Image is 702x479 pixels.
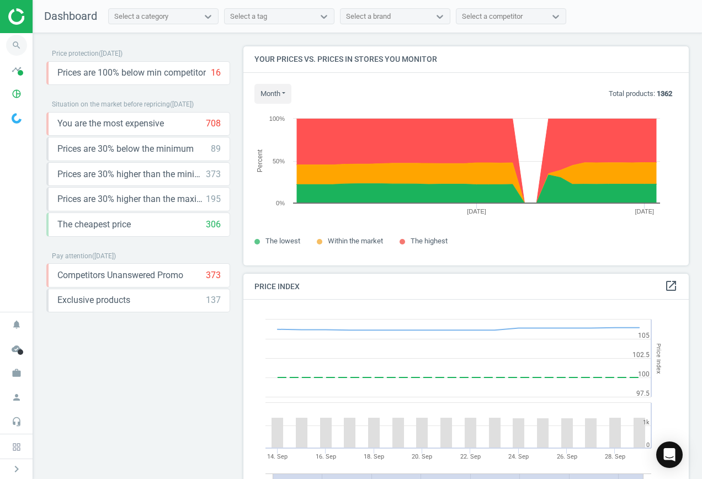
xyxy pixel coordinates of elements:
[328,237,383,245] span: Within the market
[638,332,650,339] text: 105
[8,8,87,25] img: ajHJNr6hYgQAAAAASUVORK5CYII=
[656,441,683,468] div: Open Intercom Messenger
[664,279,678,294] a: open_in_new
[364,453,384,460] tspan: 18. Sep
[206,294,221,306] div: 137
[57,168,206,180] span: Prices are 30% higher than the minimum
[508,453,529,460] tspan: 24. Sep
[273,158,285,164] text: 50%
[170,100,194,108] span: ( [DATE] )
[346,12,391,22] div: Select a brand
[267,453,288,460] tspan: 14. Sep
[254,84,291,104] button: month
[57,118,164,130] span: You are the most expensive
[316,453,336,460] tspan: 16. Sep
[99,50,123,57] span: ( [DATE] )
[411,237,448,245] span: The highest
[206,118,221,130] div: 708
[206,193,221,205] div: 195
[557,453,577,460] tspan: 26. Sep
[6,59,27,80] i: timeline
[6,387,27,408] i: person
[655,343,662,374] tspan: Price Index
[632,351,650,359] text: 102.5
[635,208,654,215] tspan: [DATE]
[265,237,300,245] span: The lowest
[6,363,27,384] i: work
[57,294,130,306] span: Exclusive products
[643,419,650,426] text: 1k
[412,453,432,460] tspan: 20. Sep
[92,252,116,260] span: ( [DATE] )
[646,441,650,449] text: 0
[6,35,27,56] i: search
[269,115,285,122] text: 100%
[57,269,183,281] span: Competitors Unanswered Promo
[44,9,97,23] span: Dashboard
[114,12,168,22] div: Select a category
[243,274,689,300] h4: Price Index
[211,67,221,79] div: 16
[57,193,206,205] span: Prices are 30% higher than the maximal
[467,208,486,215] tspan: [DATE]
[636,390,650,397] text: 97.5
[605,453,625,460] tspan: 28. Sep
[52,252,92,260] span: Pay attention
[657,89,672,98] b: 1362
[12,113,22,124] img: wGWNvw8QSZomAAAAABJRU5ErkJggg==
[10,462,23,476] i: chevron_right
[6,338,27,359] i: cloud_done
[52,100,170,108] span: Situation on the market before repricing
[460,453,481,460] tspan: 22. Sep
[52,50,99,57] span: Price protection
[211,143,221,155] div: 89
[664,279,678,292] i: open_in_new
[462,12,523,22] div: Select a competitor
[609,89,672,99] p: Total products:
[6,83,27,104] i: pie_chart_outlined
[57,219,131,231] span: The cheapest price
[206,168,221,180] div: 373
[256,149,264,172] tspan: Percent
[276,200,285,206] text: 0%
[3,462,30,476] button: chevron_right
[57,143,194,155] span: Prices are 30% below the minimum
[206,219,221,231] div: 306
[57,67,206,79] span: Prices are 100% below min competitor
[230,12,267,22] div: Select a tag
[6,411,27,432] i: headset_mic
[243,46,689,72] h4: Your prices vs. prices in stores you monitor
[638,370,650,378] text: 100
[206,269,221,281] div: 373
[6,314,27,335] i: notifications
